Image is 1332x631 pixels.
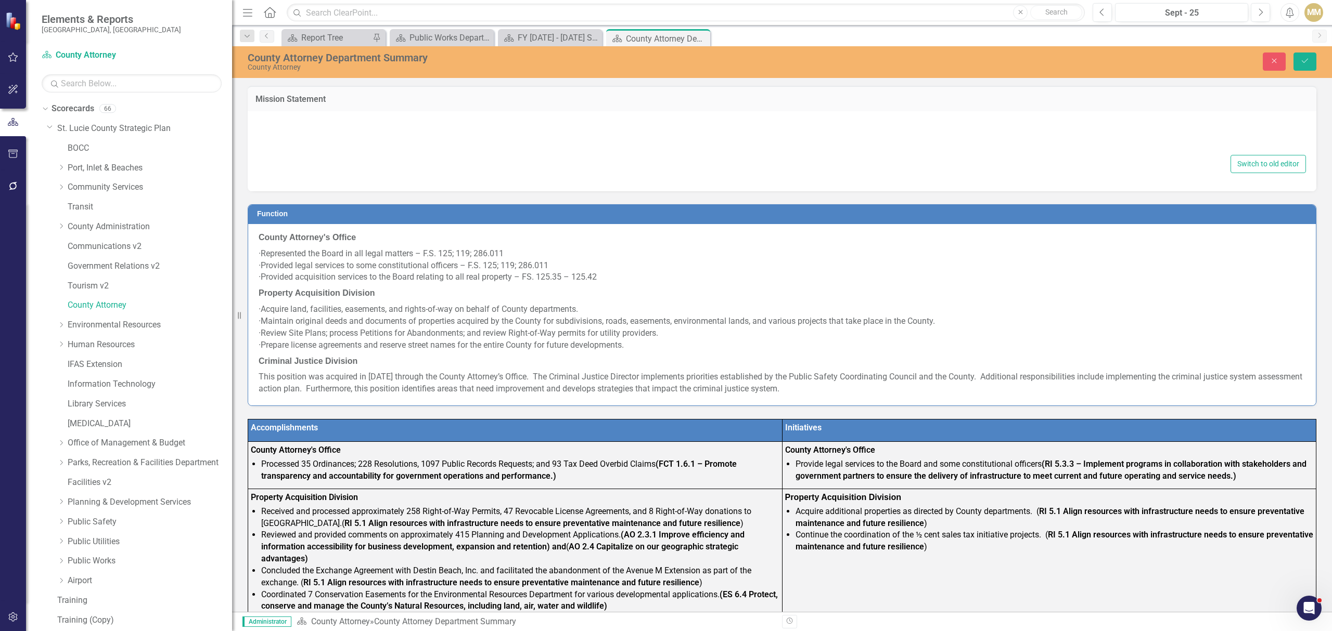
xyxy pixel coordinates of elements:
[301,31,370,44] div: Report Tree
[68,477,232,489] a: Facilities v2
[68,142,232,154] a: BOCC
[251,492,358,502] span: Property Acquisition Division
[261,589,779,613] li: Coordinated 7 Conservation Easements for the Environmental Resources Department for various devel...
[42,13,181,25] span: Elements & Reports
[57,614,232,626] a: Training (Copy)
[251,445,341,455] strong: County Attorney's Office
[344,518,740,528] strong: RI 5.1 Align resources with infrastructure needs to ensure preventative maintenance and future re...
[99,104,116,113] div: 66
[68,280,232,292] a: Tourism v2
[287,4,1085,22] input: Search ClearPoint...
[259,288,375,297] strong: Property Acquisition Division
[374,616,516,626] div: County Attorney Department Summary
[1045,8,1068,16] span: Search
[259,246,1305,286] p: · Represented the Board in all legal matters – F.S. 125; 119; 286.011 · Provided legal services t...
[261,529,779,565] li: Reviewed and provided comments on approximately 415 Planning and Development Applications. (
[68,536,232,548] a: Public Utilities
[68,241,232,253] a: Communications v2
[501,31,599,44] a: FY [DATE] - [DATE] Strategic Plan
[248,52,853,63] div: County Attorney Department Summary
[259,369,1305,395] p: This position was acquired in [DATE] through the County Attorney’s Office. The Criminal Justice D...
[796,506,1314,530] li: Acquire additional properties as directed by County departments. ( )
[1030,5,1082,20] button: Search
[248,63,853,71] div: County Attorney
[68,555,232,567] a: Public Works
[68,516,232,528] a: Public Safety
[796,458,1314,482] p: Provide legal services to the Board and some constitutional officers
[251,423,318,432] span: Accomplishments
[785,493,901,502] span: Property Acquisition Division
[57,595,232,607] a: Training
[311,616,370,626] a: County Attorney
[785,423,822,432] span: Initiatives
[42,74,222,93] input: Search Below...
[68,575,232,587] a: Airport
[68,339,232,351] a: Human Resources
[255,95,1309,104] h3: Mission Statement
[261,458,779,482] li: Processed 35 Ordinances; 228 Resolutions, 1097 Public Records Requests; and 93 Tax Deed Overbid C...
[68,299,232,311] a: County Attorney
[42,25,181,34] small: [GEOGRAPHIC_DATA], [GEOGRAPHIC_DATA]
[259,233,356,242] strong: County Attorney's Office
[796,459,1307,481] strong: (RI 5.3.3 – Implement programs in collaboration with stakeholders and government partners to ensu...
[796,529,1314,553] li: Continue the coordination of the ½ cent sales tax initiative projects. ( )
[261,459,737,481] strong: (FCT 1.6.1 – Promote transparency and accountability for government operations and performance.)
[68,181,232,193] a: Community Services
[1119,7,1245,19] div: Sept - 25
[242,616,291,627] span: Administrator
[303,577,699,587] strong: RI 5.1 Align resources with infrastructure needs to ensure preventative maintenance and future re...
[1231,155,1306,173] button: Switch to old editor
[68,162,232,174] a: Port, Inlet & Beaches
[1297,596,1322,621] iframe: Intercom live chat
[68,398,232,410] a: Library Services
[259,301,1305,353] p: · Acquire land, facilities, easements, and rights-of-way on behalf of County departments. · Maint...
[68,378,232,390] a: Information Technology
[796,506,1304,528] strong: RI 5.1 Align resources with infrastructure needs to ensure preventative maintenance and future re...
[68,457,232,469] a: Parks, Recreation & Facilities Department
[68,319,232,331] a: Environmental Resources
[785,445,875,455] strong: County Attorney's Office
[297,616,774,628] div: »
[68,359,232,371] a: IFAS Extension
[68,260,232,272] a: Government Relations v2
[257,210,1311,218] h3: Function
[42,49,172,61] a: County Attorney
[392,31,491,44] a: Public Works Department Summary
[518,31,599,44] div: FY [DATE] - [DATE] Strategic Plan
[4,11,24,31] img: ClearPoint Strategy
[261,506,779,530] li: Received and processed approximately 258 Right-of-Way Permits, 47 Revocable License Agreements, a...
[796,530,1313,551] strong: RI 5.1 Align resources with infrastructure needs to ensure preventative maintenance and future re...
[1115,3,1248,22] button: Sept - 25
[284,31,370,44] a: Report Tree
[52,103,94,115] a: Scorecards
[259,357,357,365] span: Criminal Justice Division
[409,31,491,44] div: Public Works Department Summary
[68,418,232,430] a: [MEDICAL_DATA]
[68,221,232,233] a: County Administration
[261,565,779,589] li: Concluded the Exchange Agreement with Destin Beach, Inc. and facilitated the abandonment of the A...
[68,496,232,508] a: Planning & Development Services
[57,123,232,135] a: St. Lucie County Strategic Plan
[68,437,232,449] a: Office of Management & Budget
[626,32,708,45] div: County Attorney Department Summary
[1304,3,1323,22] button: MM
[68,201,232,213] a: Transit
